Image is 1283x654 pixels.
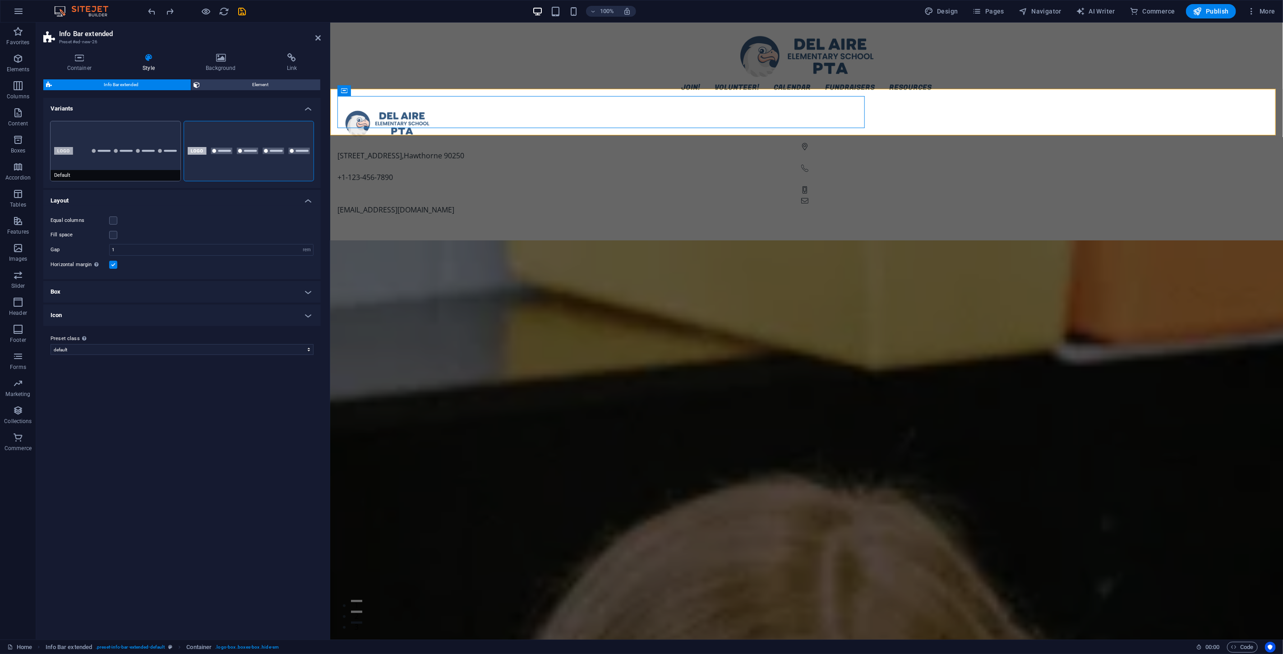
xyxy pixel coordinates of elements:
button: AI Writer [1072,4,1119,18]
p: Forms [10,364,26,371]
span: Hawthorne [74,128,112,138]
p: Commerce [5,445,32,452]
p: Content [8,120,28,127]
span: Click to select. Double-click to edit [46,642,92,653]
h4: Icon [43,304,321,326]
label: Gap [51,247,109,252]
button: Code [1227,642,1258,653]
h4: Link [263,53,321,72]
span: : [1212,644,1213,650]
p: Elements [7,66,30,73]
label: Horizontal margin [51,259,109,270]
p: Boxes [11,147,26,154]
p: Slider [11,282,25,290]
i: This element is a customizable preset [168,645,172,649]
span: Commerce [1130,7,1175,16]
button: 2 [21,588,32,590]
button: redo [165,6,175,17]
p: Columns [7,93,29,100]
button: save [237,6,248,17]
button: Click here to leave preview mode and continue editing [201,6,212,17]
button: 100% [586,6,618,17]
button: Default [51,121,180,181]
p: Header [9,309,27,317]
nav: breadcrumb [46,642,279,653]
span: 00 00 [1205,642,1219,653]
button: 3 [21,599,32,601]
span: Code [1231,642,1254,653]
span: Click to select. Double-click to edit [186,642,212,653]
div: Design (Ctrl+Alt+Y) [921,4,962,18]
button: 1 [21,577,32,580]
span: Info Bar extended [55,79,188,90]
h4: Layout [43,190,321,206]
p: , [7,128,946,138]
span: Element [203,79,318,90]
span: Navigator [1019,7,1061,16]
i: Redo: Variant changed: Equal columns (Ctrl+Y, ⌘+Y) [165,6,175,17]
span: Pages [973,7,1004,16]
span: 90250 [114,128,134,138]
p: Collections [4,418,32,425]
h3: Preset #ed-new-26 [59,38,303,46]
h2: Info Bar extended [59,30,321,38]
span: AI Writer [1076,7,1115,16]
label: Preset class [51,333,314,344]
span: Design [924,7,958,16]
i: On resize automatically adjust zoom level to fit chosen device. [623,7,631,15]
h4: Style [119,53,182,72]
label: Equal columns [51,215,109,226]
p: Favorites [6,39,29,46]
h4: Variants [43,98,321,114]
button: Navigator [1015,4,1065,18]
button: reload [219,6,230,17]
button: Info Bar extended [43,79,191,90]
i: Reload page [219,6,230,17]
img: Editor Logo [52,6,120,17]
label: Fill space [51,230,109,240]
button: Commerce [1126,4,1179,18]
p: Footer [10,336,26,344]
span: . logo-box .boxes-box .hide-sm [215,642,279,653]
button: Design [921,4,962,18]
button: Pages [969,4,1008,18]
span: More [1247,7,1275,16]
p: Marketing [5,391,30,398]
button: Usercentrics [1265,642,1276,653]
button: More [1243,4,1279,18]
h6: 100% [600,6,614,17]
span: Publish [1193,7,1229,16]
h4: Container [43,53,119,72]
button: Element [191,79,321,90]
h4: Box [43,281,321,303]
button: undo [147,6,157,17]
span: Default [51,170,180,181]
p: Images [9,255,28,263]
h6: Session time [1196,642,1220,653]
p: Accordion [5,174,31,181]
p: Features [7,228,29,235]
span: +1-123-456-7890 [7,150,63,160]
h4: Background [182,53,263,72]
a: [EMAIL_ADDRESS][DOMAIN_NAME] [7,182,124,192]
a: Click to cancel selection. Double-click to open Pages [7,642,32,653]
span: . preset-info-bar-extended-default [96,642,165,653]
button: Publish [1186,4,1236,18]
span: [STREET_ADDRESS] [7,128,72,138]
p: Tables [10,201,26,208]
i: Undo: Add element (Ctrl+Z) [147,6,157,17]
i: Save (Ctrl+S) [237,6,248,17]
